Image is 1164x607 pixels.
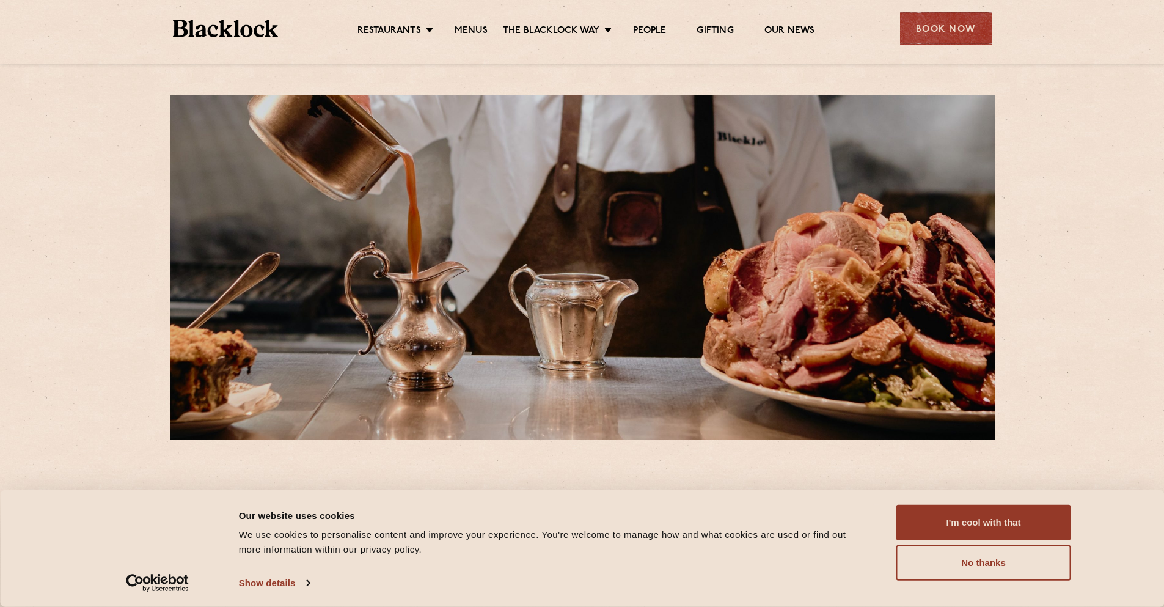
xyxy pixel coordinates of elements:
[764,25,815,39] a: Our News
[104,574,211,592] a: Usercentrics Cookiebot - opens in a new window
[697,25,733,39] a: Gifting
[239,574,310,592] a: Show details
[239,508,869,523] div: Our website uses cookies
[503,25,599,39] a: The Blacklock Way
[633,25,666,39] a: People
[173,20,279,37] img: BL_Textured_Logo-footer-cropped.svg
[239,528,869,557] div: We use cookies to personalise content and improve your experience. You're welcome to manage how a...
[896,545,1071,581] button: No thanks
[455,25,488,39] a: Menus
[900,12,992,45] div: Book Now
[896,505,1071,540] button: I'm cool with that
[357,25,421,39] a: Restaurants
